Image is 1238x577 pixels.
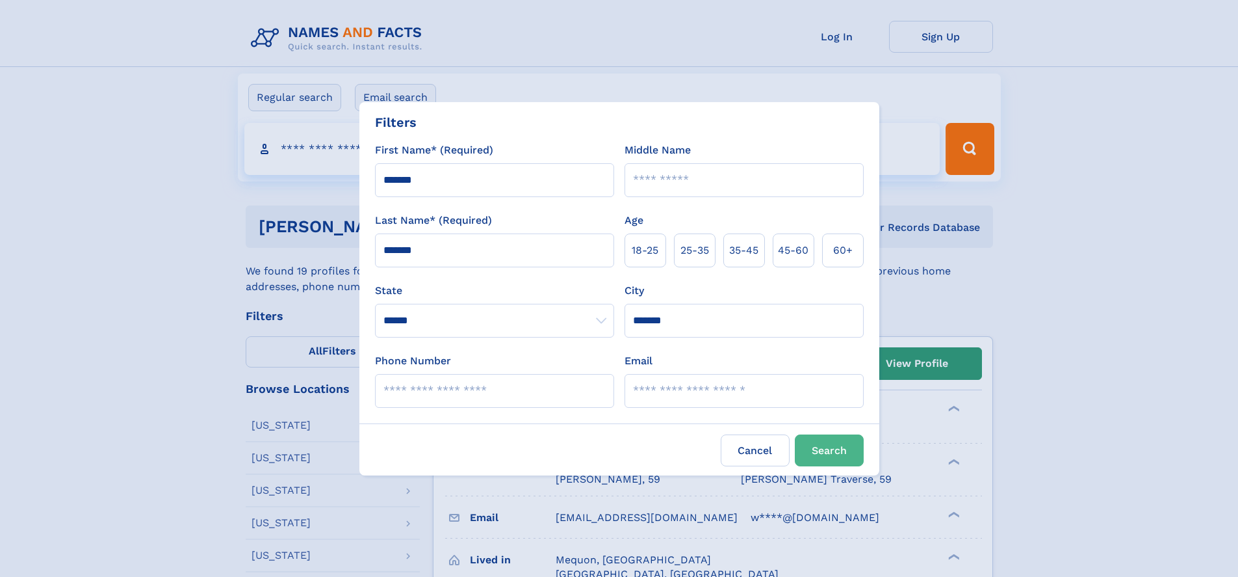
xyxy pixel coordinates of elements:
label: Cancel [721,435,790,466]
label: City [625,283,644,299]
label: Email [625,353,652,369]
span: 18‑25 [632,243,658,258]
div: Filters [375,113,417,132]
label: Last Name* (Required) [375,213,492,228]
span: 60+ [833,243,853,258]
label: State [375,283,614,299]
label: Middle Name [625,142,691,158]
label: Age [625,213,643,228]
label: Phone Number [375,353,451,369]
span: 35‑45 [729,243,758,258]
span: 45‑60 [778,243,808,258]
span: 25‑35 [680,243,709,258]
label: First Name* (Required) [375,142,493,158]
button: Search [795,435,864,466]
